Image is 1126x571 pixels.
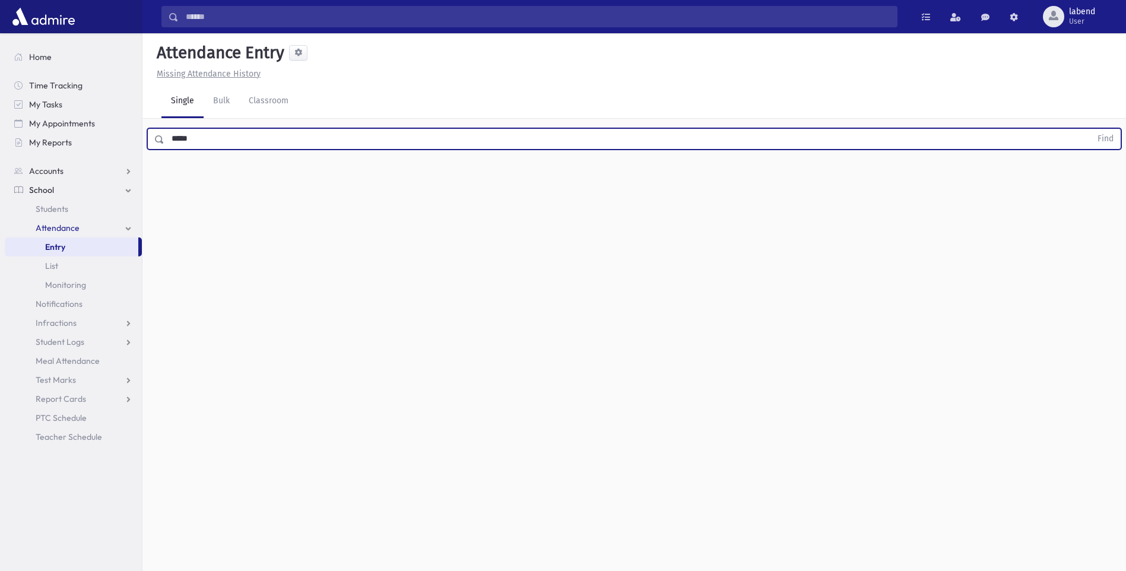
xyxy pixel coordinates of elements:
[5,256,142,275] a: List
[179,6,897,27] input: Search
[5,114,142,133] a: My Appointments
[5,218,142,237] a: Attendance
[239,85,298,118] a: Classroom
[36,204,68,214] span: Students
[29,99,62,110] span: My Tasks
[36,432,102,442] span: Teacher Schedule
[29,137,72,148] span: My Reports
[5,237,138,256] a: Entry
[29,166,64,176] span: Accounts
[5,47,142,66] a: Home
[45,242,65,252] span: Entry
[36,375,76,385] span: Test Marks
[5,275,142,294] a: Monitoring
[5,76,142,95] a: Time Tracking
[1069,17,1095,26] span: User
[5,389,142,408] a: Report Cards
[152,43,284,63] h5: Attendance Entry
[5,133,142,152] a: My Reports
[36,356,100,366] span: Meal Attendance
[1069,7,1095,17] span: labend
[204,85,239,118] a: Bulk
[152,69,261,79] a: Missing Attendance History
[5,351,142,370] a: Meal Attendance
[29,52,52,62] span: Home
[36,318,77,328] span: Infractions
[5,95,142,114] a: My Tasks
[36,223,80,233] span: Attendance
[1090,129,1121,149] button: Find
[36,299,83,309] span: Notifications
[5,408,142,427] a: PTC Schedule
[29,185,54,195] span: School
[5,161,142,180] a: Accounts
[36,394,86,404] span: Report Cards
[29,118,95,129] span: My Appointments
[5,332,142,351] a: Student Logs
[29,80,83,91] span: Time Tracking
[36,337,84,347] span: Student Logs
[5,180,142,199] a: School
[5,370,142,389] a: Test Marks
[45,280,86,290] span: Monitoring
[5,294,142,313] a: Notifications
[5,427,142,446] a: Teacher Schedule
[161,85,204,118] a: Single
[5,199,142,218] a: Students
[45,261,58,271] span: List
[36,413,87,423] span: PTC Schedule
[157,69,261,79] u: Missing Attendance History
[9,5,78,28] img: AdmirePro
[5,313,142,332] a: Infractions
